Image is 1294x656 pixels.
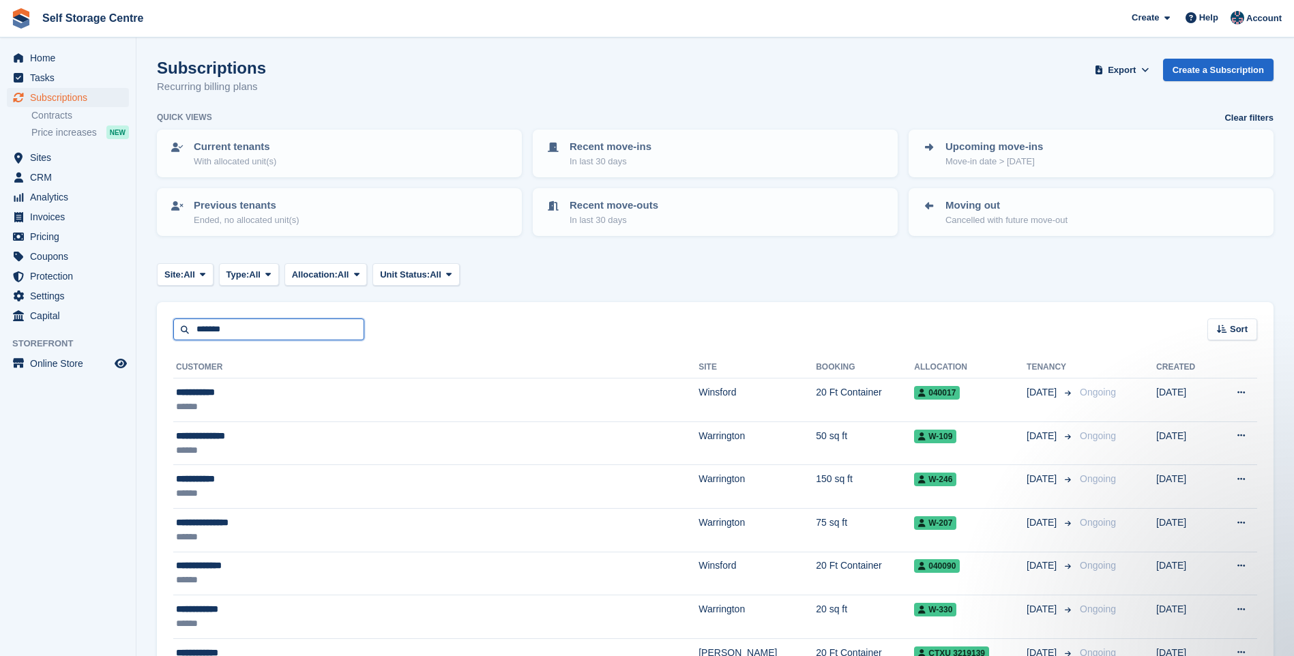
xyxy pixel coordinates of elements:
[7,148,129,167] a: menu
[1156,421,1214,465] td: [DATE]
[1246,12,1282,25] span: Account
[30,188,112,207] span: Analytics
[7,267,129,286] a: menu
[1027,357,1074,378] th: Tenancy
[914,386,960,400] span: 040017
[380,268,430,282] span: Unit Status:
[1080,430,1116,441] span: Ongoing
[1199,11,1218,25] span: Help
[816,421,914,465] td: 50 sq ft
[914,559,960,573] span: 040090
[249,268,261,282] span: All
[113,355,129,372] a: Preview store
[194,198,299,213] p: Previous tenants
[30,168,112,187] span: CRM
[7,247,129,266] a: menu
[30,227,112,246] span: Pricing
[1224,111,1274,125] a: Clear filters
[30,207,112,226] span: Invoices
[1027,602,1059,616] span: [DATE]
[910,190,1272,235] a: Moving out Cancelled with future move-out
[7,88,129,107] a: menu
[37,7,149,29] a: Self Storage Centre
[1080,517,1116,528] span: Ongoing
[699,508,816,552] td: Warrington
[816,465,914,509] td: 150 sq ft
[31,109,129,122] a: Contracts
[914,430,956,443] span: W-109
[699,357,816,378] th: Site
[372,263,459,286] button: Unit Status: All
[219,263,279,286] button: Type: All
[338,268,349,282] span: All
[284,263,368,286] button: Allocation: All
[7,227,129,246] a: menu
[1080,603,1116,614] span: Ongoing
[914,357,1027,378] th: Allocation
[699,465,816,509] td: Warrington
[30,286,112,305] span: Settings
[1156,595,1214,639] td: [DATE]
[7,168,129,187] a: menu
[7,68,129,87] a: menu
[30,247,112,266] span: Coupons
[194,213,299,227] p: Ended, no allocated unit(s)
[570,213,658,227] p: In last 30 days
[945,198,1068,213] p: Moving out
[1027,472,1059,486] span: [DATE]
[1156,552,1214,595] td: [DATE]
[7,286,129,305] a: menu
[7,207,129,226] a: menu
[7,354,129,373] a: menu
[914,603,956,616] span: W-330
[910,131,1272,176] a: Upcoming move-ins Move-in date > [DATE]
[1156,357,1214,378] th: Created
[1156,378,1214,422] td: [DATE]
[699,552,816,595] td: Winsford
[194,139,276,155] p: Current tenants
[11,8,31,29] img: stora-icon-8386f47178a22dfd0bd8f6a31ec36ba5ce8667c1dd55bd0f319d3a0aa187defe.svg
[157,263,214,286] button: Site: All
[1027,558,1059,573] span: [DATE]
[157,111,212,123] h6: Quick views
[945,213,1068,227] p: Cancelled with future move-out
[226,268,250,282] span: Type:
[914,516,956,530] span: W-207
[1080,473,1116,484] span: Ongoing
[158,190,520,235] a: Previous tenants Ended, no allocated unit(s)
[194,155,276,168] p: With allocated unit(s)
[1092,59,1152,81] button: Export
[699,378,816,422] td: Winsford
[7,188,129,207] a: menu
[30,148,112,167] span: Sites
[914,473,956,486] span: W-246
[570,155,651,168] p: In last 30 days
[164,268,183,282] span: Site:
[1132,11,1159,25] span: Create
[30,88,112,107] span: Subscriptions
[570,139,651,155] p: Recent move-ins
[30,68,112,87] span: Tasks
[7,306,129,325] a: menu
[1231,11,1244,25] img: Clair Cole
[534,190,896,235] a: Recent move-outs In last 30 days
[30,48,112,68] span: Home
[1163,59,1274,81] a: Create a Subscription
[157,79,266,95] p: Recurring billing plans
[31,125,129,140] a: Price increases NEW
[816,595,914,639] td: 20 sq ft
[1027,385,1059,400] span: [DATE]
[30,267,112,286] span: Protection
[1080,560,1116,571] span: Ongoing
[30,306,112,325] span: Capital
[31,126,97,139] span: Price increases
[183,268,195,282] span: All
[570,198,658,213] p: Recent move-outs
[945,139,1043,155] p: Upcoming move-ins
[534,131,896,176] a: Recent move-ins In last 30 days
[816,508,914,552] td: 75 sq ft
[1230,323,1248,336] span: Sort
[1156,465,1214,509] td: [DATE]
[816,357,914,378] th: Booking
[699,421,816,465] td: Warrington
